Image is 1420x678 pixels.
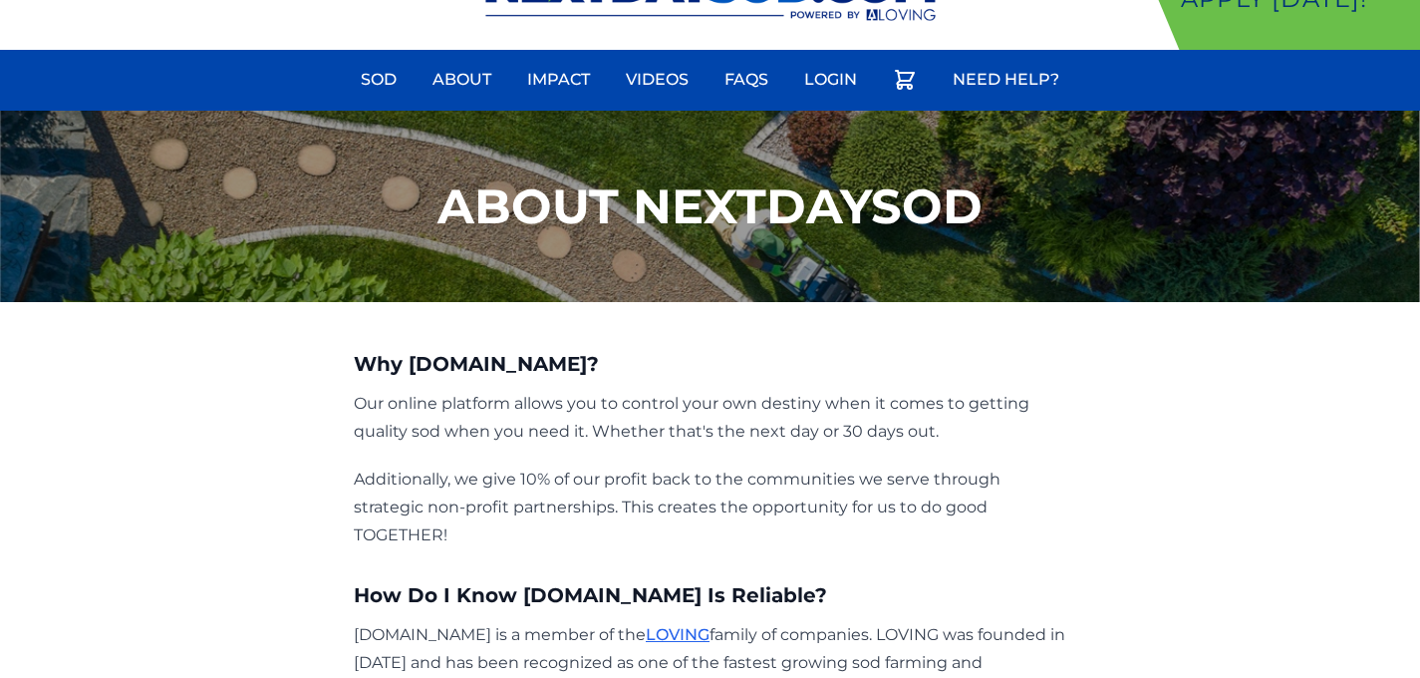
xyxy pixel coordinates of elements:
[421,56,503,104] a: About
[941,56,1071,104] a: Need Help?
[515,56,602,104] a: Impact
[349,56,409,104] a: Sod
[792,56,869,104] a: Login
[646,625,710,644] a: LOVING
[354,390,1066,446] p: Our online platform allows you to control your own destiny when it comes to getting quality sod w...
[354,581,1066,609] h3: How Do I Know [DOMAIN_NAME] Is Reliable?
[354,466,1066,549] p: Additionally, we give 10% of our profit back to the communities we serve through strategic non-pr...
[354,350,1066,378] h3: Why [DOMAIN_NAME]?
[614,56,701,104] a: Videos
[712,56,780,104] a: FAQs
[437,182,983,230] h1: About NextDaySod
